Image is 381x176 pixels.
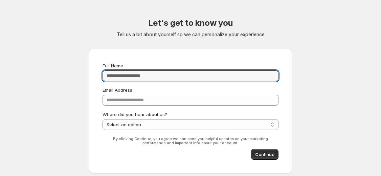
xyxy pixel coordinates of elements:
span: Continue [255,151,274,158]
p: Tell us a bit about yourself so we can personalize your experience [117,31,265,38]
p: By clicking Continue, you agree we can send you helpful updates on your marketing performance and... [103,137,278,145]
button: Continue [251,149,278,160]
h2: Let's get to know you [148,18,233,28]
span: Full Name [103,63,123,68]
span: Email Address [103,87,132,93]
span: Where did you hear about us? [103,112,167,117]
